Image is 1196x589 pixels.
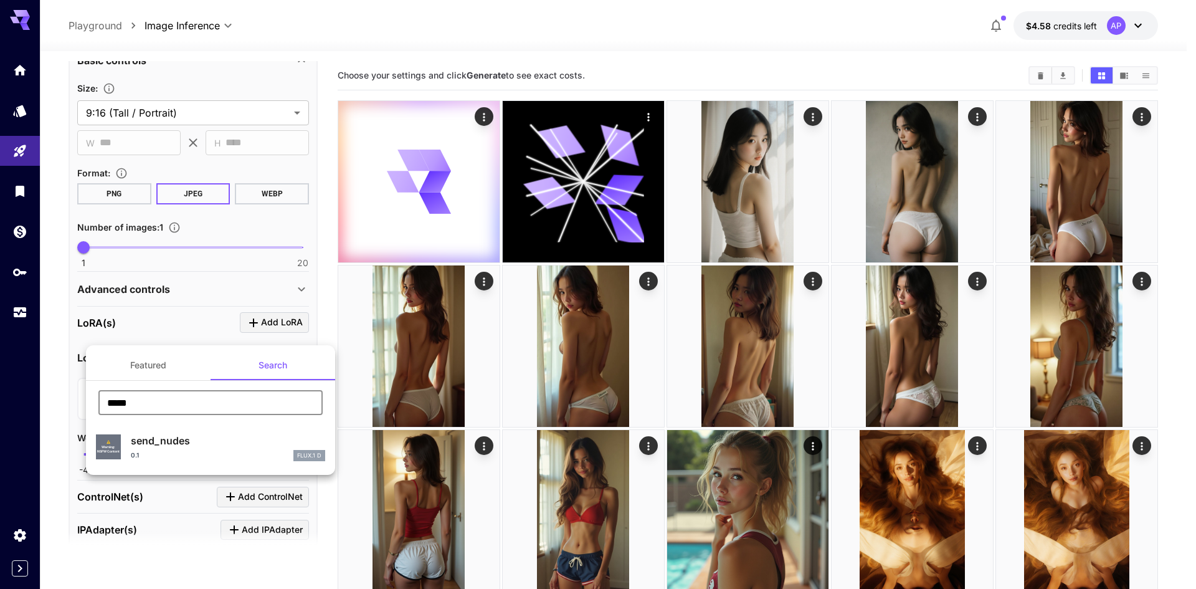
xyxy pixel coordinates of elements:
span: Warning: [102,445,115,450]
span: NSFW Content [97,449,120,454]
button: Search [211,350,335,380]
p: send_nudes [131,433,325,448]
p: 0.1 [131,451,139,460]
p: FLUX.1 D [297,451,321,460]
span: ⚠️ [107,440,110,445]
div: ⚠️Warning:NSFW Contentsend_nudes0.1FLUX.1 D [96,428,325,466]
button: Featured [86,350,211,380]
